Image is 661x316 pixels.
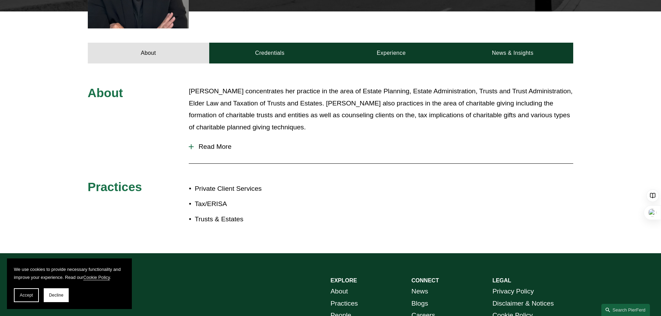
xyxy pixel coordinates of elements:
[195,213,330,225] p: Trusts & Estates
[44,288,69,302] button: Decline
[20,293,33,298] span: Accept
[83,275,110,280] a: Cookie Policy
[189,85,573,133] p: [PERSON_NAME] concentrates her practice in the area of Estate Planning, Estate Administration, Tr...
[195,198,330,210] p: Tax/ERISA
[88,43,209,63] a: About
[331,298,358,310] a: Practices
[7,258,132,309] section: Cookie banner
[194,143,573,151] span: Read More
[331,43,452,63] a: Experience
[88,180,142,194] span: Practices
[331,277,357,283] strong: EXPLORE
[14,265,125,281] p: We use cookies to provide necessary functionality and improve your experience. Read our .
[189,138,573,156] button: Read More
[412,285,428,298] a: News
[492,298,554,310] a: Disclaimer & Notices
[412,277,439,283] strong: CONNECT
[14,288,39,302] button: Accept
[49,293,63,298] span: Decline
[88,86,123,100] span: About
[452,43,573,63] a: News & Insights
[209,43,331,63] a: Credentials
[331,285,348,298] a: About
[601,304,650,316] a: Search this site
[412,298,428,310] a: Blogs
[492,277,511,283] strong: LEGAL
[492,285,534,298] a: Privacy Policy
[195,183,330,195] p: Private Client Services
